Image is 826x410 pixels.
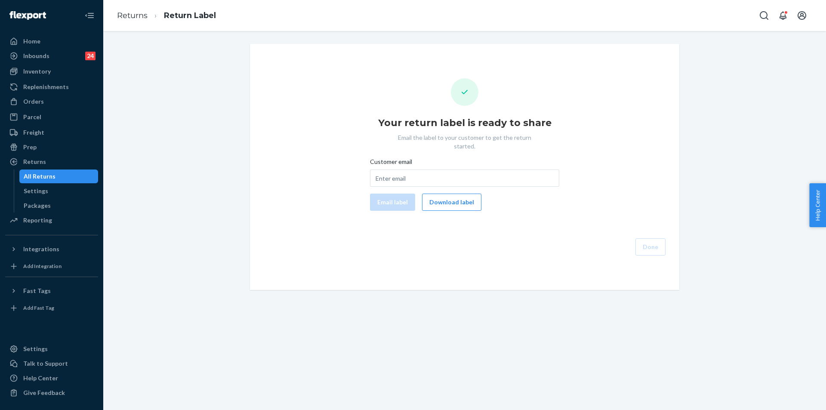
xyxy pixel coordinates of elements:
[774,7,792,24] button: Open notifications
[85,52,96,60] div: 24
[164,11,216,20] a: Return Label
[5,301,98,315] a: Add Fast Tag
[5,140,98,154] a: Prep
[81,7,98,24] button: Close Navigation
[23,143,37,151] div: Prep
[110,3,223,28] ol: breadcrumbs
[5,386,98,400] button: Give Feedback
[24,201,51,210] div: Packages
[117,11,148,20] a: Returns
[5,126,98,139] a: Freight
[19,170,99,183] a: All Returns
[17,6,48,14] span: Support
[23,97,44,106] div: Orders
[23,359,68,368] div: Talk to Support
[5,259,98,273] a: Add Integration
[23,345,48,353] div: Settings
[5,284,98,298] button: Fast Tags
[23,374,58,382] div: Help Center
[5,110,98,124] a: Parcel
[5,371,98,385] a: Help Center
[5,342,98,356] a: Settings
[23,304,54,311] div: Add Fast Tag
[24,172,55,181] div: All Returns
[23,52,49,60] div: Inbounds
[23,67,51,76] div: Inventory
[5,49,98,63] a: Inbounds24
[370,157,412,170] span: Customer email
[5,95,98,108] a: Orders
[9,11,46,20] img: Flexport logo
[5,155,98,169] a: Returns
[19,184,99,198] a: Settings
[23,388,65,397] div: Give Feedback
[19,199,99,213] a: Packages
[23,128,44,137] div: Freight
[23,83,69,91] div: Replenishments
[23,216,52,225] div: Reporting
[24,187,48,195] div: Settings
[23,287,51,295] div: Fast Tags
[809,183,826,227] button: Help Center
[378,116,552,130] h1: Your return label is ready to share
[370,170,559,187] input: Customer email
[5,65,98,78] a: Inventory
[635,238,666,256] button: Done
[5,213,98,227] a: Reporting
[370,194,415,211] button: Email label
[23,37,40,46] div: Home
[5,80,98,94] a: Replenishments
[5,242,98,256] button: Integrations
[5,357,98,370] button: Talk to Support
[23,245,59,253] div: Integrations
[389,133,540,151] p: Email the label to your customer to get the return started.
[793,7,811,24] button: Open account menu
[23,262,62,270] div: Add Integration
[5,34,98,48] a: Home
[23,157,46,166] div: Returns
[23,113,41,121] div: Parcel
[755,7,773,24] button: Open Search Box
[422,194,481,211] button: Download label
